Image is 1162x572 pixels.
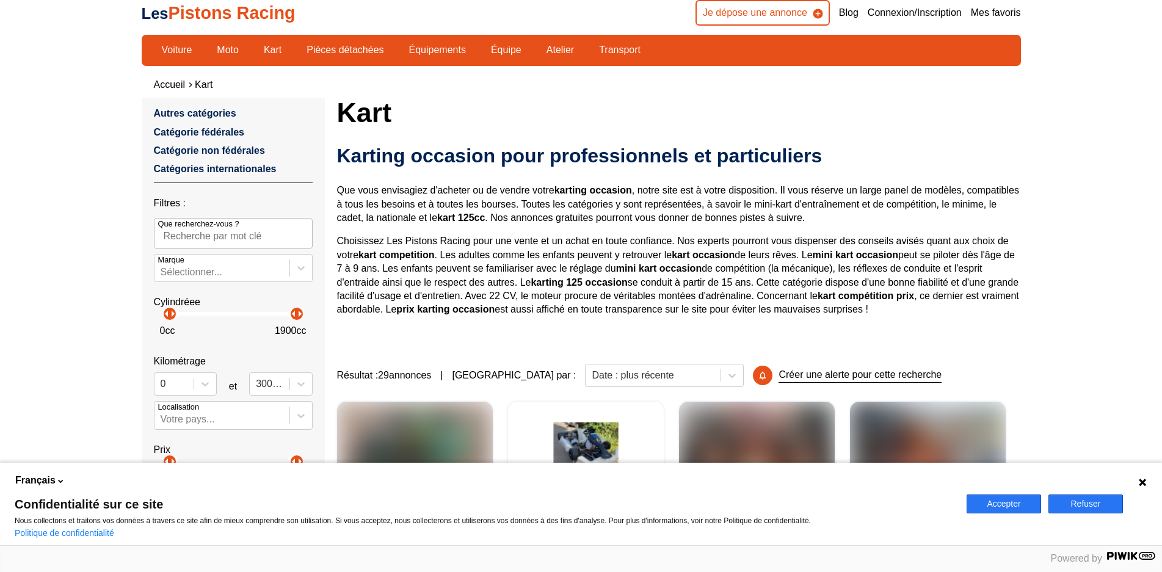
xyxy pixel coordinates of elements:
p: Marque [158,255,184,266]
strong: kart competition [358,250,434,260]
a: Équipements [401,40,474,60]
span: Confidentialité sur ce site [15,498,952,510]
a: Transport [591,40,648,60]
p: arrow_left [159,454,174,469]
strong: karting 125 occasion [531,277,627,288]
strong: kart occasion [672,250,735,260]
img: KART CHASSIS TONYKART à MOTEUR IAME X30 [337,402,493,493]
img: Kart CRG 2024 [850,402,1006,493]
span: Les [142,5,169,22]
a: Kart [195,79,212,90]
a: Catégorie non fédérales [154,145,265,156]
a: KART CHASSIS TONYKART à MOTEUR IAME X3067 [337,402,493,493]
button: Refuser [1048,494,1123,513]
input: 0 [161,378,163,389]
p: arrow_right [292,454,307,469]
strong: mini kart occasion [616,263,702,273]
p: Choisissez Les Pistons Racing pour une vente et un achat en toute confiance. Nos experts pourront... [337,234,1021,316]
a: Voiture [154,40,200,60]
h1: Kart [337,98,1021,127]
img: Exprit [679,402,835,493]
img: KART KZ COMPLET CHASSIS HAASE + MOTEUR PAVESI [508,402,664,493]
a: Atelier [539,40,582,60]
a: Connexion/Inscription [868,6,962,20]
a: LesPistons Racing [142,3,296,23]
span: Français [15,474,56,487]
p: et [229,380,237,393]
p: arrow_right [165,454,180,469]
a: Kart [256,40,289,60]
strong: mini kart occasion [813,250,899,260]
span: Résultat : 29 annonces [337,369,432,382]
a: Politique de confidentialité [15,528,114,538]
strong: kart compétition prix [818,291,914,301]
p: Kilométrage [154,355,313,368]
a: Catégorie fédérales [154,127,245,137]
p: 1900 cc [275,324,307,338]
span: | [440,369,443,382]
p: arrow_left [286,454,301,469]
a: Pièces détachées [299,40,391,60]
a: KART KZ COMPLET CHASSIS HAASE + MOTEUR PAVESI67 [508,402,664,493]
input: MarqueSélectionner... [161,267,163,278]
h2: Karting occasion pour professionnels et particuliers [337,143,1021,168]
p: 0 cc [160,324,175,338]
a: Équipe [483,40,529,60]
a: Exprit59 [679,402,835,493]
span: Powered by [1051,553,1103,563]
a: Moto [209,40,247,60]
p: Que recherchez-vous ? [158,219,239,230]
p: Filtres : [154,197,313,210]
a: Autres catégories [154,108,236,118]
p: [GEOGRAPHIC_DATA] par : [452,369,576,382]
p: arrow_right [165,306,180,321]
button: Accepter [967,494,1041,513]
p: arrow_left [159,306,174,321]
p: Nous collectons et traitons vos données à travers ce site afin de mieux comprendre son utilisatio... [15,516,952,525]
p: arrow_right [292,306,307,321]
a: Blog [839,6,859,20]
input: Que recherchez-vous ? [154,218,313,248]
p: Cylindréee [154,295,313,309]
p: arrow_left [286,306,301,321]
a: Kart CRG 2024[GEOGRAPHIC_DATA] [850,402,1006,493]
p: Créer une alerte pour cette recherche [779,368,942,382]
p: Que vous envisagiez d'acheter ou de vendre votre , notre site est à votre disposition. Il vous ré... [337,184,1021,225]
p: Localisation [158,402,200,413]
a: Accueil [154,79,186,90]
strong: prix karting occasion [396,304,495,314]
p: Prix [154,443,313,457]
strong: karting occasion [554,185,632,195]
a: Catégories internationales [154,164,277,174]
input: 300000 [256,378,258,389]
input: Votre pays... [161,414,163,425]
strong: kart 125cc [437,212,485,223]
a: Mes favoris [971,6,1021,20]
